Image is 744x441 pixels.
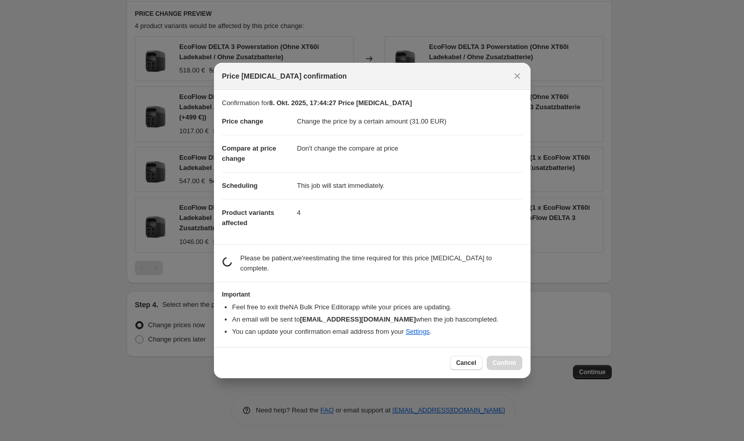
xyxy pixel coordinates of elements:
span: Product variants affected [222,209,275,227]
span: Price change [222,117,263,125]
b: [EMAIL_ADDRESS][DOMAIN_NAME] [300,315,416,323]
span: Scheduling [222,182,258,189]
li: You can update your confirmation email address from your . [232,327,522,337]
dd: 4 [297,199,522,226]
h3: Important [222,290,522,299]
span: Price [MEDICAL_DATA] confirmation [222,71,347,81]
b: 8. Okt. 2025, 17:44:27 Price [MEDICAL_DATA] [269,99,412,107]
dd: This job will start immediately. [297,172,522,199]
button: Close [510,69,524,83]
span: Compare at price change [222,144,276,162]
dd: Change the price by a certain amount (31.00 EUR) [297,108,522,135]
button: Cancel [450,356,482,370]
a: Settings [405,328,429,335]
p: Confirmation for [222,98,522,108]
dd: Don't change the compare at price [297,135,522,162]
span: Cancel [456,359,476,367]
p: Please be patient, we're estimating the time required for this price [MEDICAL_DATA] to complete. [241,253,522,274]
li: An email will be sent to when the job has completed . [232,314,522,325]
li: Feel free to exit the NA Bulk Price Editor app while your prices are updating. [232,302,522,312]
